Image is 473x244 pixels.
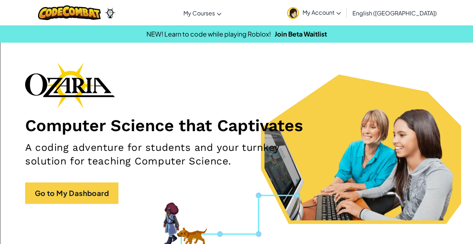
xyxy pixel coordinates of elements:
a: Go to My Dashboard [25,182,118,204]
img: Ozaria [104,8,116,18]
a: Join Beta Waitlist [275,30,327,38]
span: English ([GEOGRAPHIC_DATA]) [352,9,437,17]
img: CodeCombat logo [38,5,101,20]
img: Ozaria branding logo [25,62,115,108]
span: My Account [303,9,341,16]
h2: A coding adventure for students and your turnkey solution for teaching Computer Science. [25,141,308,168]
h1: Computer Science that Captivates [25,115,448,135]
img: avatar [287,7,299,19]
a: My Courses [180,3,225,23]
a: English ([GEOGRAPHIC_DATA]) [349,3,440,23]
span: NEW! Learn to code while playing Roblox! [146,30,271,38]
a: My Account [284,1,345,24]
span: My Courses [183,9,215,17]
